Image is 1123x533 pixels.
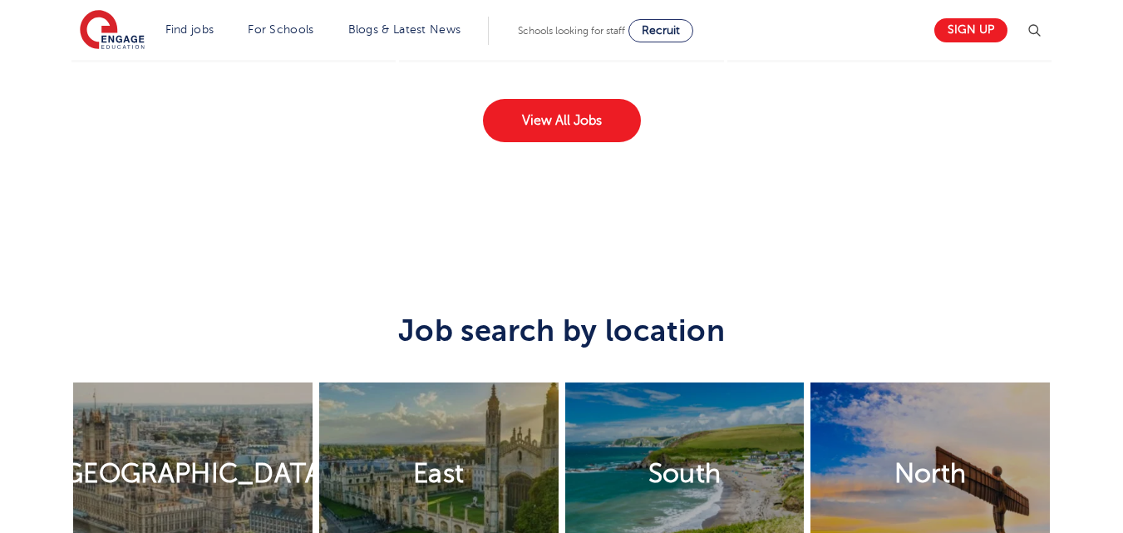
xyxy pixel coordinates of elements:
[165,23,214,36] a: Find jobs
[648,457,722,491] h2: South
[56,457,330,491] h2: [GEOGRAPHIC_DATA]
[413,457,464,491] h2: East
[934,18,1007,42] a: Sign up
[894,457,967,491] h2: North
[642,24,680,37] span: Recruit
[70,280,1053,348] h3: Job search by location
[348,23,461,36] a: Blogs & Latest News
[248,23,313,36] a: For Schools
[518,25,625,37] span: Schools looking for staff
[80,10,145,52] img: Engage Education
[483,99,641,142] a: View All Jobs
[628,19,693,42] a: Recruit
